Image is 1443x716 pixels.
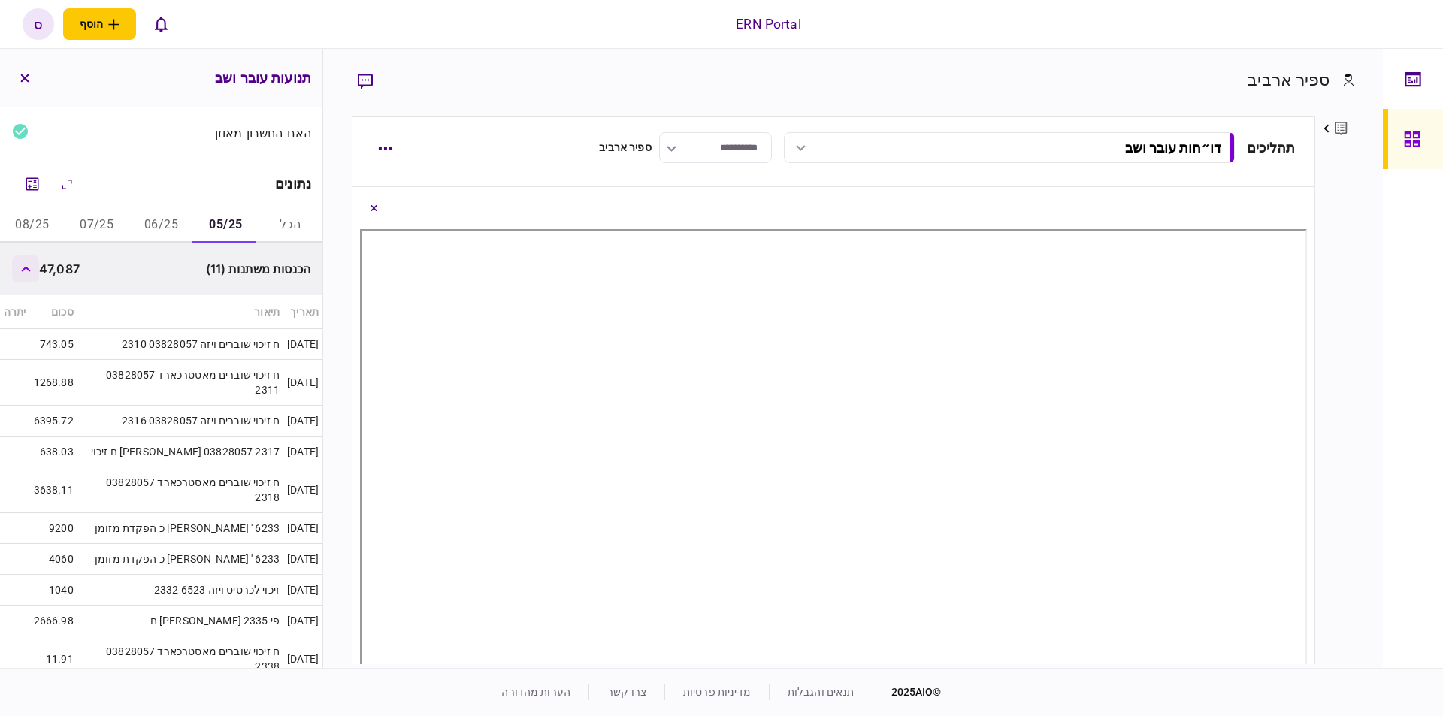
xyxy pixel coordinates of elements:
td: 9200 [30,513,77,544]
td: [DATE] [283,406,322,437]
a: מדיניות פרטיות [683,686,751,698]
h3: תנועות עובר ושב [215,71,311,85]
button: הרחב\כווץ הכל [53,171,80,198]
div: תהליכים [1247,137,1296,158]
td: זיכוי לכרטיס ויזה 6523 2332 [77,575,283,606]
td: ח [PERSON_NAME] פי 2335 [77,606,283,636]
td: 11.91 [30,636,77,682]
td: 2666.98 [30,606,77,636]
td: [DATE] [283,606,322,636]
td: ח זיכוי שוברים מאסטרכארד 03828057 2311 [77,360,283,406]
td: 638.03 [30,437,77,467]
div: © 2025 AIO [873,684,942,700]
button: ס [23,8,54,40]
div: ספיר ארביב [599,140,651,156]
div: האם החשבון מאוזן [168,127,312,139]
button: פתח תפריט להוספת לקוח [63,8,136,40]
button: הכל [258,207,322,243]
th: תאריך [283,295,322,329]
a: צרו קשר [607,686,646,698]
td: [DATE] [283,513,322,544]
td: כ הפקדת מזומן [PERSON_NAME] ' 6233 [77,544,283,575]
td: [DATE] [283,544,322,575]
td: 3638.11 [30,467,77,513]
span: 47,087 [39,260,80,278]
td: [DATE] [283,360,322,406]
td: 6395.72 [30,406,77,437]
td: 743.05 [30,329,77,360]
div: ERN Portal [736,14,800,34]
td: ח זיכוי שוברים מאסטרכארד 03828057 2338 [77,636,283,682]
td: 4060 [30,544,77,575]
button: 07/25 [65,207,129,243]
td: [DATE] [283,437,322,467]
td: ח זיכוי [PERSON_NAME] 03828057 2317 [77,437,283,467]
td: כ הפקדת מזומן [PERSON_NAME] ' 6233 [77,513,283,544]
div: ספיר ארביב [1248,68,1330,92]
button: פתח רשימת התראות [145,8,177,40]
td: 1268.88 [30,360,77,406]
td: ח זיכוי שוברים ויזה 03828057 2316 [77,406,283,437]
td: [DATE] [283,467,322,513]
th: תיאור [77,295,283,329]
div: נתונים [275,177,311,192]
td: ח זיכוי שוברים מאסטרכארד 03828057 2318 [77,467,283,513]
td: [DATE] [283,636,322,682]
th: סכום [30,295,77,329]
button: Close document view button [360,195,387,222]
div: דו״חות עובר ושב [1125,140,1221,156]
button: דו״חות עובר ושב [784,132,1235,163]
a: תנאים והגבלות [788,686,855,698]
td: [DATE] [283,575,322,606]
a: הערות מהדורה [501,686,570,698]
td: [DATE] [283,329,322,360]
td: ח זיכוי שוברים ויזה 03828057 2310 [77,329,283,360]
span: הכנסות משתנות (11) [206,260,310,278]
td: 1040 [30,575,77,606]
button: מחשבון [19,171,46,198]
button: 06/25 [129,207,194,243]
button: 05/25 [193,207,258,243]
